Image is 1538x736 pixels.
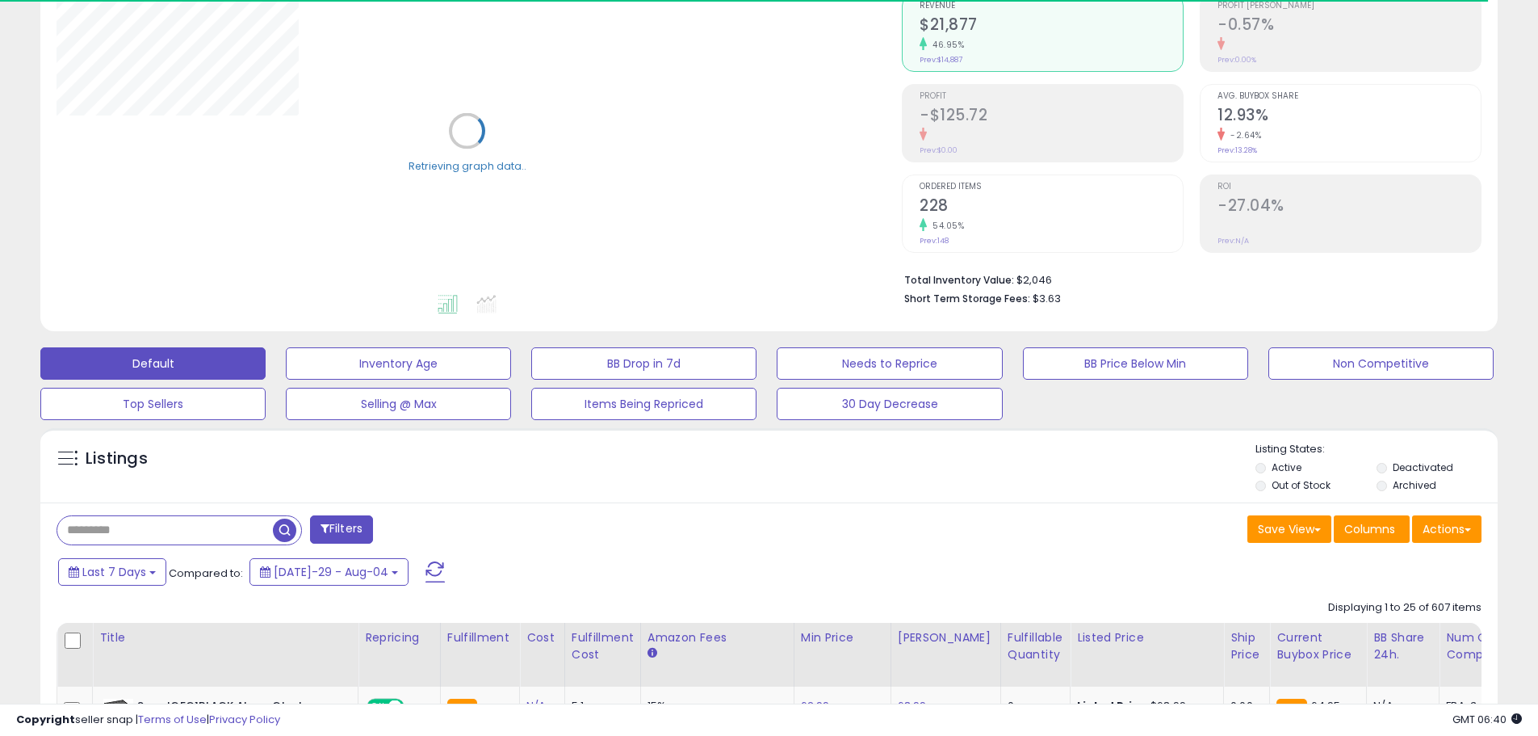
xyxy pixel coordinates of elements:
div: Fulfillment [447,629,513,646]
div: Fulfillable Quantity [1008,629,1063,663]
small: Prev: 0.00% [1217,55,1256,65]
span: Profit [920,92,1183,101]
button: 30 Day Decrease [777,388,1002,420]
div: Current Buybox Price [1276,629,1360,663]
b: Total Inventory Value: [904,273,1014,287]
button: BB Drop in 7d [531,347,756,380]
button: Save View [1247,515,1331,543]
h5: Listings [86,448,148,470]
li: $2,046 [904,269,1469,288]
button: BB Price Below Min [1023,347,1248,380]
button: Top Sellers [40,388,266,420]
button: Last 7 Days [58,558,166,586]
button: Items Being Repriced [531,388,756,420]
label: Deactivated [1393,461,1453,474]
span: Revenue [920,2,1183,11]
div: Amazon Fees [647,629,787,646]
small: Prev: $0.00 [920,145,958,155]
small: -2.64% [1225,129,1261,141]
div: Min Price [801,629,884,646]
h2: 12.93% [1217,106,1481,128]
div: seller snap | | [16,713,280,728]
p: Listing States: [1255,442,1498,457]
div: BB Share 24h. [1373,629,1432,663]
small: Prev: $14,887 [920,55,962,65]
span: Ordered Items [920,183,1183,191]
span: Compared to: [169,566,243,581]
div: Ship Price [1230,629,1263,663]
div: [PERSON_NAME] [898,629,994,646]
span: ROI [1217,183,1481,191]
button: Selling @ Max [286,388,511,420]
small: Prev: 13.28% [1217,145,1257,155]
h2: -0.57% [1217,15,1481,37]
span: 2025-08-12 06:40 GMT [1452,712,1522,727]
button: Needs to Reprice [777,347,1002,380]
small: 54.05% [927,220,964,232]
div: Cost [526,629,558,646]
span: Profit [PERSON_NAME] [1217,2,1481,11]
button: Inventory Age [286,347,511,380]
a: Privacy Policy [209,712,280,727]
small: Prev: N/A [1217,236,1249,246]
button: Filters [310,515,373,544]
small: 46.95% [927,39,964,51]
button: Default [40,347,266,380]
h2: 228 [920,196,1183,218]
b: Short Term Storage Fees: [904,292,1030,305]
div: Listed Price [1077,629,1217,646]
h2: $21,877 [920,15,1183,37]
strong: Copyright [16,712,75,727]
button: Non Competitive [1268,347,1494,380]
small: Amazon Fees. [647,646,657,661]
span: Columns [1344,521,1395,537]
div: Title [99,629,351,646]
label: Active [1272,461,1301,474]
span: $3.63 [1033,291,1061,306]
button: Columns [1334,515,1410,543]
label: Out of Stock [1272,478,1331,492]
div: Repricing [365,629,434,646]
button: [DATE]-29 - Aug-04 [249,558,409,586]
div: Num of Comp. [1446,629,1505,663]
div: Fulfillment Cost [572,629,634,663]
span: Avg. Buybox Share [1217,92,1481,101]
div: Retrieving graph data.. [409,158,526,173]
div: Displaying 1 to 25 of 607 items [1328,600,1481,616]
a: Terms of Use [138,712,207,727]
h2: -27.04% [1217,196,1481,218]
small: Prev: 148 [920,236,949,246]
span: [DATE]-29 - Aug-04 [274,564,388,580]
button: Actions [1412,515,1481,543]
span: Last 7 Days [82,564,146,580]
label: Archived [1393,478,1436,492]
h2: -$125.72 [920,106,1183,128]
